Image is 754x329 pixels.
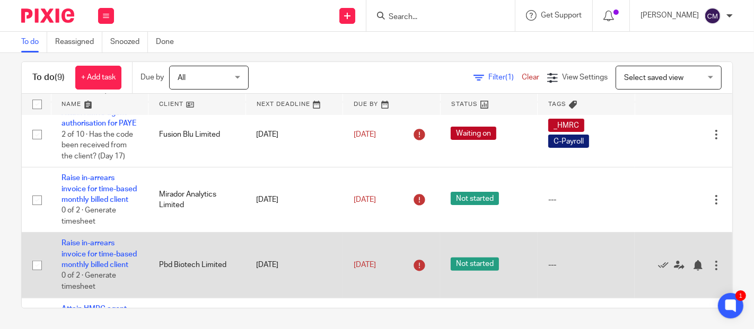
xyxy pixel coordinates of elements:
[354,261,376,269] span: [DATE]
[62,131,133,160] span: 2 of 10 · Has the code been received from the client? (Day 17)
[562,74,608,81] span: View Settings
[451,257,499,271] span: Not started
[141,72,164,83] p: Due by
[548,260,625,270] div: ---
[246,167,343,233] td: [DATE]
[548,135,589,148] span: C-Payroll
[354,196,376,203] span: [DATE]
[21,8,74,23] img: Pixie
[246,233,343,298] td: [DATE]
[21,32,47,52] a: To do
[548,101,566,107] span: Tags
[541,12,582,19] span: Get Support
[658,260,674,270] a: Mark as done
[75,66,121,90] a: + Add task
[178,74,186,82] span: All
[354,131,376,138] span: [DATE]
[451,192,499,205] span: Not started
[641,10,699,21] p: [PERSON_NAME]
[148,167,246,233] td: Mirador Analytics Limited
[735,290,746,301] div: 1
[62,239,137,269] a: Raise in-arrears invoice for time-based monthly billed client
[522,74,539,81] a: Clear
[505,74,514,81] span: (1)
[624,74,683,82] span: Select saved view
[704,7,721,24] img: svg%3E
[148,233,246,298] td: Pbd Biotech Limited
[62,174,137,203] a: Raise in-arrears invoice for time-based monthly billed client
[62,207,116,226] span: 0 of 2 · Generate timesheet
[548,119,584,132] span: _HMRC
[55,73,65,82] span: (9)
[388,13,483,22] input: Search
[148,102,246,167] td: Fusion Blu Limited
[55,32,102,52] a: Reassigned
[32,72,65,83] h1: To do
[451,127,496,140] span: Waiting on
[110,32,148,52] a: Snoozed
[62,272,116,291] span: 0 of 2 · Generate timesheet
[246,102,343,167] td: [DATE]
[62,305,136,323] a: Attain HMRC agent authorisation for PAYE
[156,32,182,52] a: Done
[548,194,625,205] div: ---
[488,74,522,81] span: Filter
